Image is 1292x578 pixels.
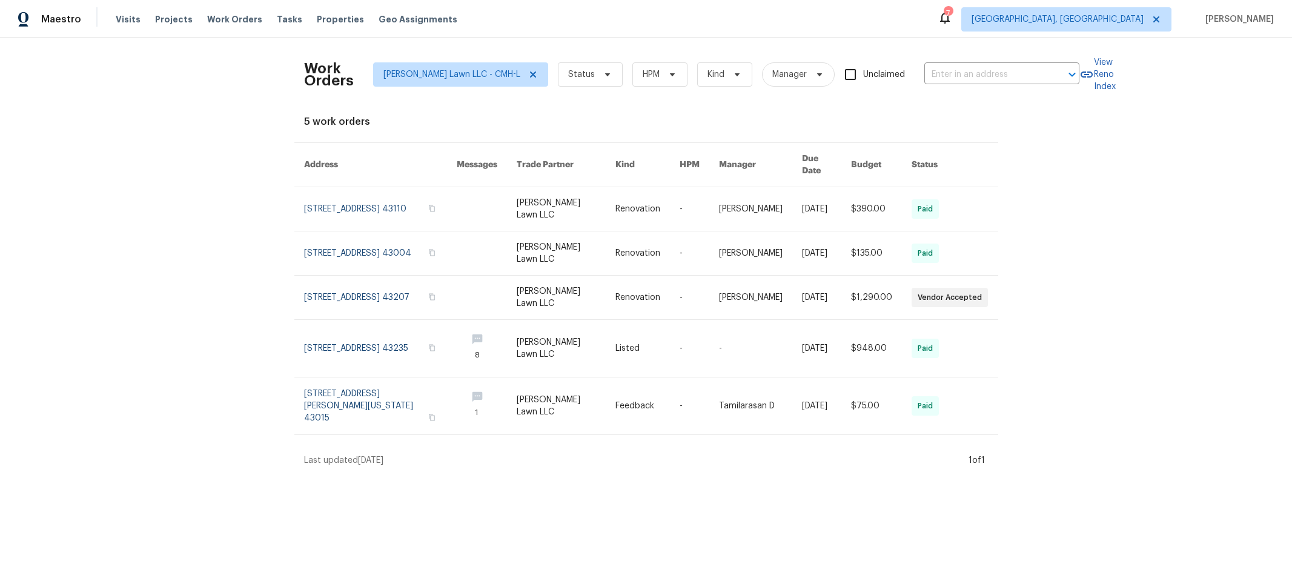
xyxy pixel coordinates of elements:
span: Kind [707,68,724,81]
div: 5 work orders [304,116,989,128]
td: [PERSON_NAME] Lawn LLC [507,231,606,276]
td: Renovation [606,231,670,276]
div: Last updated [304,454,965,467]
td: Tamilarasan D [709,377,792,435]
input: Enter in an address [924,65,1045,84]
span: Tasks [277,15,302,24]
td: [PERSON_NAME] [709,231,792,276]
td: Renovation [606,187,670,231]
td: - [670,377,709,435]
th: Manager [709,143,792,187]
th: Status [902,143,998,187]
span: [DATE] [358,456,383,465]
button: Copy Address [426,412,437,423]
td: - [670,276,709,320]
td: Feedback [606,377,670,435]
div: 1 of 1 [969,454,985,467]
td: [PERSON_NAME] [709,276,792,320]
span: Visits [116,13,141,25]
span: HPM [643,68,660,81]
button: Copy Address [426,342,437,353]
td: - [670,187,709,231]
td: Listed [606,320,670,377]
span: Geo Assignments [379,13,457,25]
span: Maestro [41,13,81,25]
button: Open [1064,66,1081,83]
span: Manager [772,68,807,81]
button: Copy Address [426,203,437,214]
th: HPM [670,143,709,187]
span: Unclaimed [863,68,905,81]
th: Messages [447,143,507,187]
span: Work Orders [207,13,262,25]
td: [PERSON_NAME] Lawn LLC [507,187,606,231]
td: Renovation [606,276,670,320]
td: [PERSON_NAME] Lawn LLC [507,276,606,320]
button: Copy Address [426,291,437,302]
span: Status [568,68,595,81]
td: [PERSON_NAME] [709,187,792,231]
th: Address [294,143,448,187]
span: [PERSON_NAME] Lawn LLC - CMH-L [383,68,520,81]
th: Kind [606,143,670,187]
td: - [670,320,709,377]
th: Due Date [792,143,841,187]
h2: Work Orders [304,62,354,87]
th: Trade Partner [507,143,606,187]
th: Budget [841,143,902,187]
span: Projects [155,13,193,25]
div: 7 [944,7,952,19]
td: - [670,231,709,276]
a: View Reno Index [1079,56,1116,93]
span: Properties [317,13,364,25]
td: [PERSON_NAME] Lawn LLC [507,320,606,377]
td: [PERSON_NAME] Lawn LLC [507,377,606,435]
span: [PERSON_NAME] [1201,13,1274,25]
span: [GEOGRAPHIC_DATA], [GEOGRAPHIC_DATA] [972,13,1144,25]
button: Copy Address [426,247,437,258]
td: - [709,320,792,377]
